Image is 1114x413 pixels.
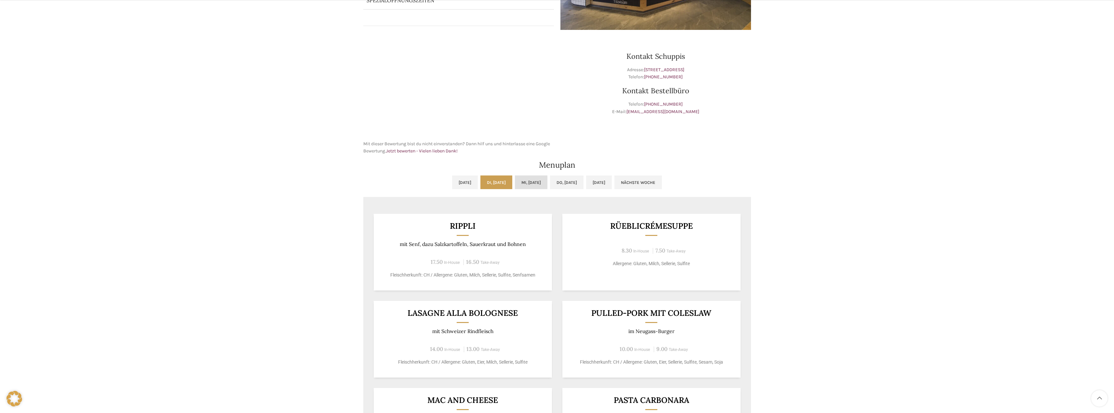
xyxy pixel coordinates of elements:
a: [PHONE_NUMBER] [644,74,683,80]
span: In-House [633,249,649,253]
iframe: schwyter schuppis [363,36,554,134]
span: 16.50 [466,258,479,265]
span: 14.00 [430,345,443,353]
span: In-House [444,260,460,265]
p: Fleischherkunft: CH / Allergene: Gluten, Eier, Sellerie, Sulfite, Sesam, Soja [570,359,732,366]
h3: Kontakt Bestellbüro [560,87,751,94]
p: Fleischherkunft: CH / Allergene: Gluten, Eier, Milch, Sellerie, Sulfite [382,359,544,366]
p: Fleischherkunft: CH / Allergene: Gluten, Milch, Sellerie, Sulfite, Senfsamen [382,272,544,278]
span: 7.50 [655,247,665,254]
span: 13.00 [466,345,479,353]
h3: Mac and Cheese [382,396,544,404]
p: Allergene: Gluten, Milch, Sellerie, Sulfite [570,260,732,267]
p: Mit dieser Bewertung bist du nicht einverstanden? Dann hilf uns und hinterlasse eine Google Bewer... [363,140,554,155]
a: [STREET_ADDRESS] [644,67,684,72]
p: Telefon: E-Mail: [560,101,751,115]
h2: Menuplan [363,161,751,169]
span: Take-Away [666,249,686,253]
span: In-House [634,347,650,352]
h3: Pasta Carbonara [570,396,732,404]
span: 9.00 [656,345,667,353]
span: 8.30 [622,247,632,254]
span: 10.00 [620,345,633,353]
p: mit Schweizer Rindfleisch [382,328,544,334]
a: Nächste Woche [614,175,662,189]
a: [PHONE_NUMBER] [644,101,683,107]
a: Jetzt bewerten - Vielen lieben Dank! [386,148,458,154]
h3: Kontakt Schuppis [560,53,751,60]
span: 17.50 [431,258,443,265]
span: In-House [444,347,460,352]
a: Mi, [DATE] [515,175,547,189]
p: im Neugass-Burger [570,328,732,334]
a: Di, [DATE] [480,175,512,189]
a: [DATE] [452,175,478,189]
span: Take-Away [669,347,688,352]
p: mit Senf, dazu Salzkartoffeln, Sauerkraut und Bohnen [382,241,544,247]
span: Take-Away [481,347,500,352]
h3: Pulled-Pork mit Coleslaw [570,309,732,317]
a: Scroll to top button [1091,390,1107,407]
a: Do, [DATE] [550,175,584,189]
span: Take-Away [480,260,500,265]
h3: Rippli [382,222,544,230]
h3: LASAGNE ALLA BOLOGNESE [382,309,544,317]
a: [EMAIL_ADDRESS][DOMAIN_NAME] [626,109,699,114]
a: [DATE] [586,175,612,189]
p: Adresse: Telefon: [560,66,751,81]
h3: Rüeblicrémesuppe [570,222,732,230]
